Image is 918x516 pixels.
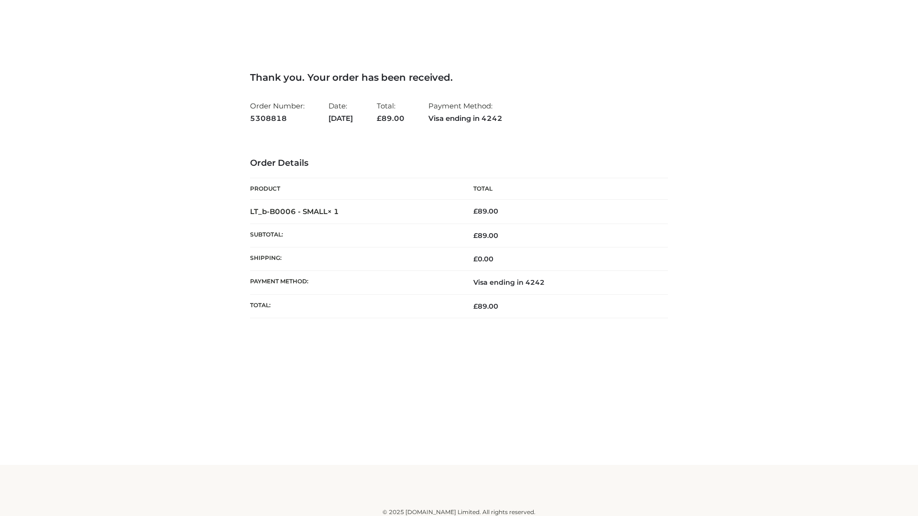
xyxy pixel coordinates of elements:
strong: Visa ending in 4242 [428,112,503,125]
strong: × 1 [328,207,339,216]
th: Product [250,178,459,200]
th: Payment method: [250,271,459,294]
span: 89.00 [377,114,404,123]
strong: 5308818 [250,112,305,125]
span: £ [473,302,478,311]
span: £ [377,114,382,123]
strong: LT_b-B0006 - SMALL [250,207,339,216]
bdi: 89.00 [473,207,498,215]
strong: [DATE] [328,112,353,125]
span: 89.00 [473,302,498,311]
li: Total: [377,97,404,127]
h3: Thank you. Your order has been received. [250,72,668,83]
th: Shipping: [250,247,459,271]
span: £ [473,255,478,263]
span: 89.00 [473,231,498,240]
li: Date: [328,97,353,127]
span: £ [473,207,478,215]
th: Subtotal: [250,224,459,247]
th: Total [459,178,668,200]
li: Order Number: [250,97,305,127]
li: Payment Method: [428,97,503,127]
td: Visa ending in 4242 [459,271,668,294]
th: Total: [250,294,459,318]
bdi: 0.00 [473,255,493,263]
span: £ [473,231,478,240]
h3: Order Details [250,158,668,169]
